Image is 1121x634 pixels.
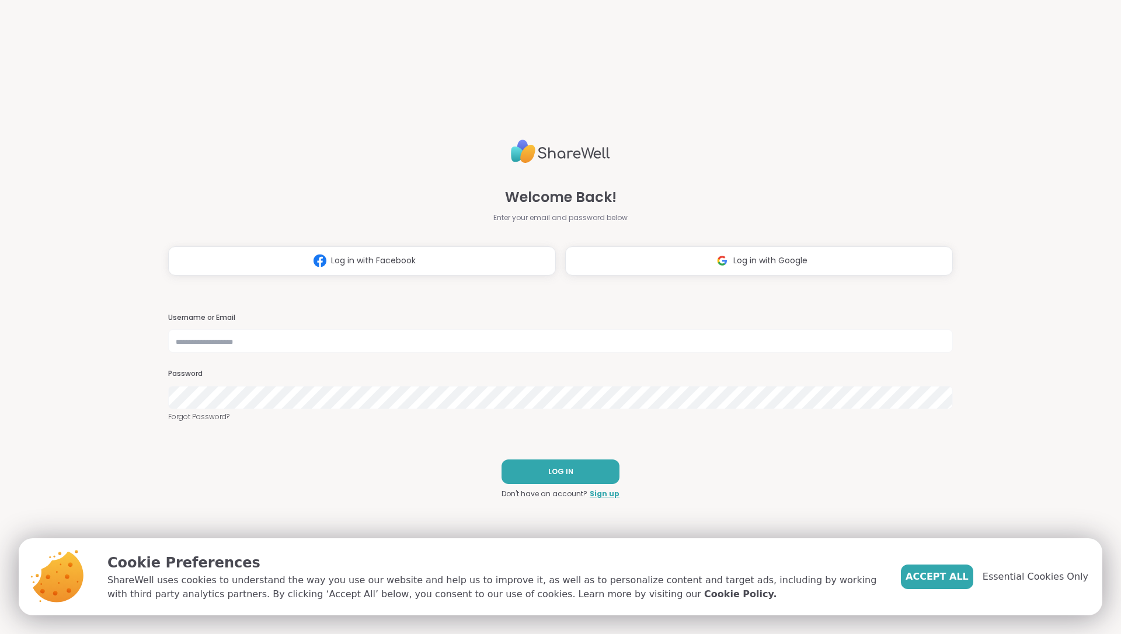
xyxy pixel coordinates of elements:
[107,573,882,601] p: ShareWell uses cookies to understand the way you use our website and help us to improve it, as we...
[565,246,953,276] button: Log in with Google
[983,570,1088,584] span: Essential Cookies Only
[548,466,573,477] span: LOG IN
[733,255,807,267] span: Log in with Google
[502,459,619,484] button: LOG IN
[107,552,882,573] p: Cookie Preferences
[168,313,953,323] h3: Username or Email
[309,250,331,271] img: ShareWell Logomark
[502,489,587,499] span: Don't have an account?
[331,255,416,267] span: Log in with Facebook
[493,213,628,223] span: Enter your email and password below
[168,412,953,422] a: Forgot Password?
[168,369,953,379] h3: Password
[168,246,556,276] button: Log in with Facebook
[704,587,777,601] a: Cookie Policy.
[901,565,973,589] button: Accept All
[511,135,610,168] img: ShareWell Logo
[505,187,617,208] span: Welcome Back!
[590,489,619,499] a: Sign up
[906,570,969,584] span: Accept All
[711,250,733,271] img: ShareWell Logomark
